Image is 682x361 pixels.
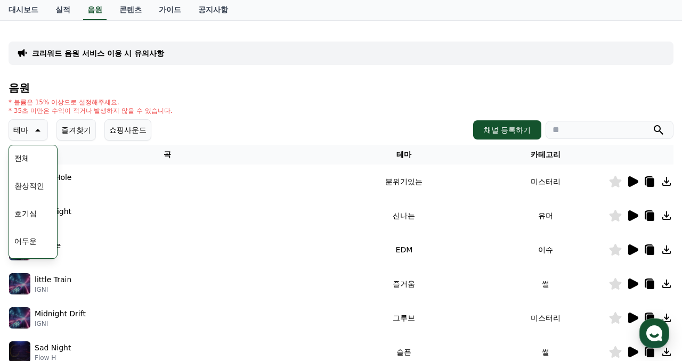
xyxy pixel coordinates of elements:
[35,285,71,294] p: IGNI
[35,308,86,319] p: Midnight Drift
[326,145,482,165] th: 테마
[165,289,177,297] span: 설정
[104,119,151,141] button: 쇼핑사운드
[32,48,164,59] a: 크리워드 음원 서비스 이용 시 유의사항
[9,145,326,165] th: 곡
[13,122,28,137] p: 테마
[3,273,70,299] a: 홈
[482,199,608,233] td: 유머
[34,289,40,297] span: 홈
[326,199,482,233] td: 신나는
[326,233,482,267] td: EDM
[10,174,48,198] button: 환상적인
[482,165,608,199] td: 미스터리
[56,119,96,141] button: 즐겨찾기
[326,165,482,199] td: 분위기있는
[473,120,541,140] button: 채널 등록하기
[9,98,173,106] p: * 볼륨은 15% 이상으로 설정해주세요.
[98,289,110,298] span: 대화
[482,233,608,267] td: 이슈
[10,146,34,170] button: 전체
[70,273,137,299] a: 대화
[482,267,608,301] td: 썰
[482,145,608,165] th: 카테고리
[326,301,482,335] td: 그루브
[10,202,41,225] button: 호기심
[9,106,173,115] p: * 35초 미만은 수익이 적거나 발생하지 않을 수 있습니다.
[35,274,71,285] p: little Train
[326,267,482,301] td: 즐거움
[35,342,71,354] p: Sad Night
[137,273,205,299] a: 설정
[10,229,41,253] button: 어두운
[9,273,30,294] img: music
[9,119,48,141] button: 테마
[35,319,86,328] p: IGNI
[482,301,608,335] td: 미스터리
[9,307,30,329] img: music
[9,82,673,94] h4: 음원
